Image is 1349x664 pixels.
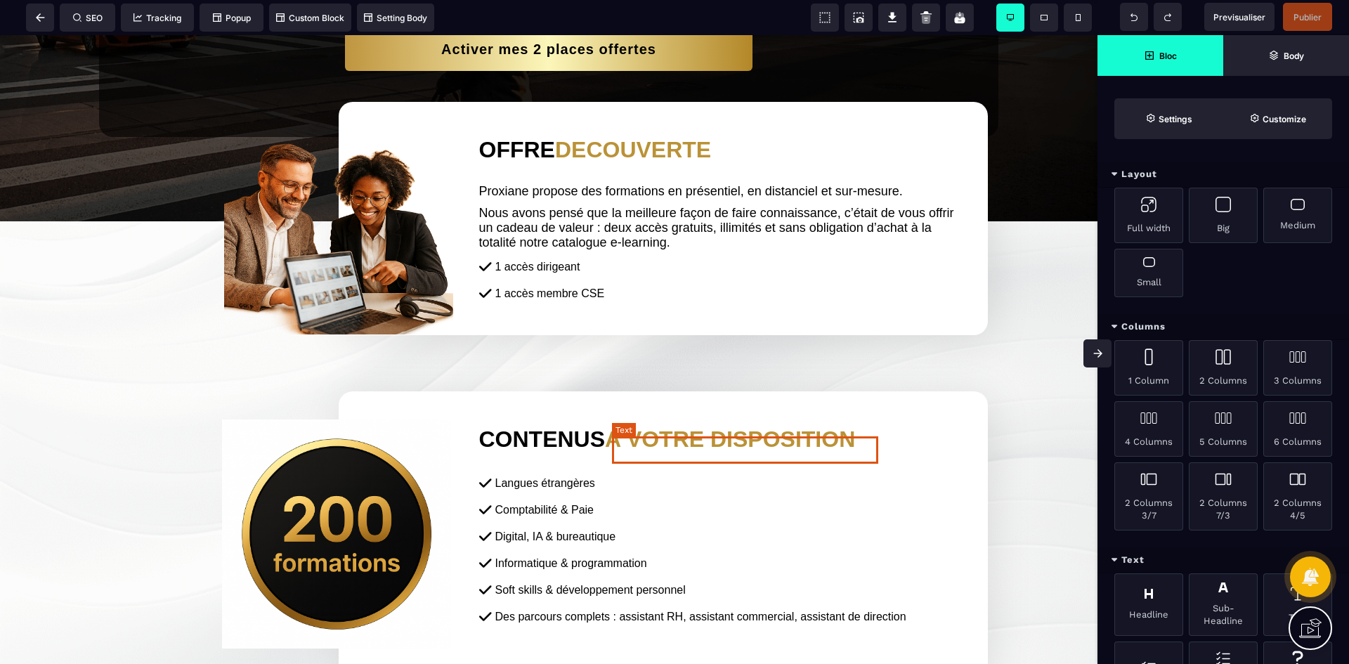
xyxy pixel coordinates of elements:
[213,13,251,23] span: Popup
[605,391,855,417] span: A VOTRE DISPOSITION
[1114,462,1183,530] div: 2 Columns 3/7
[1097,162,1349,188] div: Layout
[495,522,957,535] div: Informatique & programmation
[1114,249,1183,297] div: Small
[495,495,957,508] div: Digital, IA & bureautique
[1189,188,1258,243] div: Big
[1189,340,1258,396] div: 2 Columns
[479,384,960,424] h2: CONTENUS
[1159,51,1177,61] strong: Bloc
[1114,188,1183,243] div: Full width
[1114,98,1223,139] span: Settings
[495,442,957,455] div: Langues étrangères
[811,4,839,32] span: View components
[1293,12,1322,22] span: Publier
[1189,401,1258,457] div: 5 Columns
[1213,12,1265,22] span: Previsualiser
[1097,35,1223,76] span: Open Blocks
[479,145,960,167] text: Proxiane propose des formations en présentiel, en distanciel et sur-mesure.
[495,226,957,238] div: 1 accès dirigeant
[1223,35,1349,76] span: Open Layer Manager
[845,4,873,32] span: Screenshot
[1189,462,1258,530] div: 2 Columns 7/3
[1159,114,1192,124] strong: Settings
[1204,3,1275,31] span: Preview
[1114,340,1183,396] div: 1 Column
[224,95,454,299] img: b19eb17435fec69ebfd9640db64efc4c_fond_transparent.png
[1097,547,1349,573] div: Text
[1284,51,1304,61] strong: Body
[479,167,960,219] text: Nous avons pensé que la meilleure façon de faire connaissance, c’était de vous offrir un cadeau d...
[1263,114,1306,124] strong: Customize
[495,575,957,588] div: Des parcours complets : assistant RH, assistant commercial, assistant de direction
[1263,401,1332,457] div: 6 Columns
[276,13,344,23] span: Custom Block
[1189,573,1258,636] div: Sub-Headline
[1223,98,1332,139] span: Open Style Manager
[1114,573,1183,636] div: Headline
[495,469,957,481] div: Comptabilité & Paie
[479,95,960,135] h2: OFFRE
[1263,188,1332,243] div: Medium
[133,13,181,23] span: Tracking
[1097,314,1349,340] div: Columns
[364,13,427,23] span: Setting Body
[495,252,957,265] div: 1 accès membre CSE
[222,384,451,613] img: 2c5ccd54e78e7d3840edb9e12e7b5589_200_formations.png
[1263,573,1332,636] div: Text
[1263,340,1332,396] div: 3 Columns
[1263,462,1332,530] div: 2 Columns 4/5
[73,13,103,23] span: SEO
[1114,401,1183,457] div: 4 Columns
[495,549,957,561] div: Soft skills & développement personnel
